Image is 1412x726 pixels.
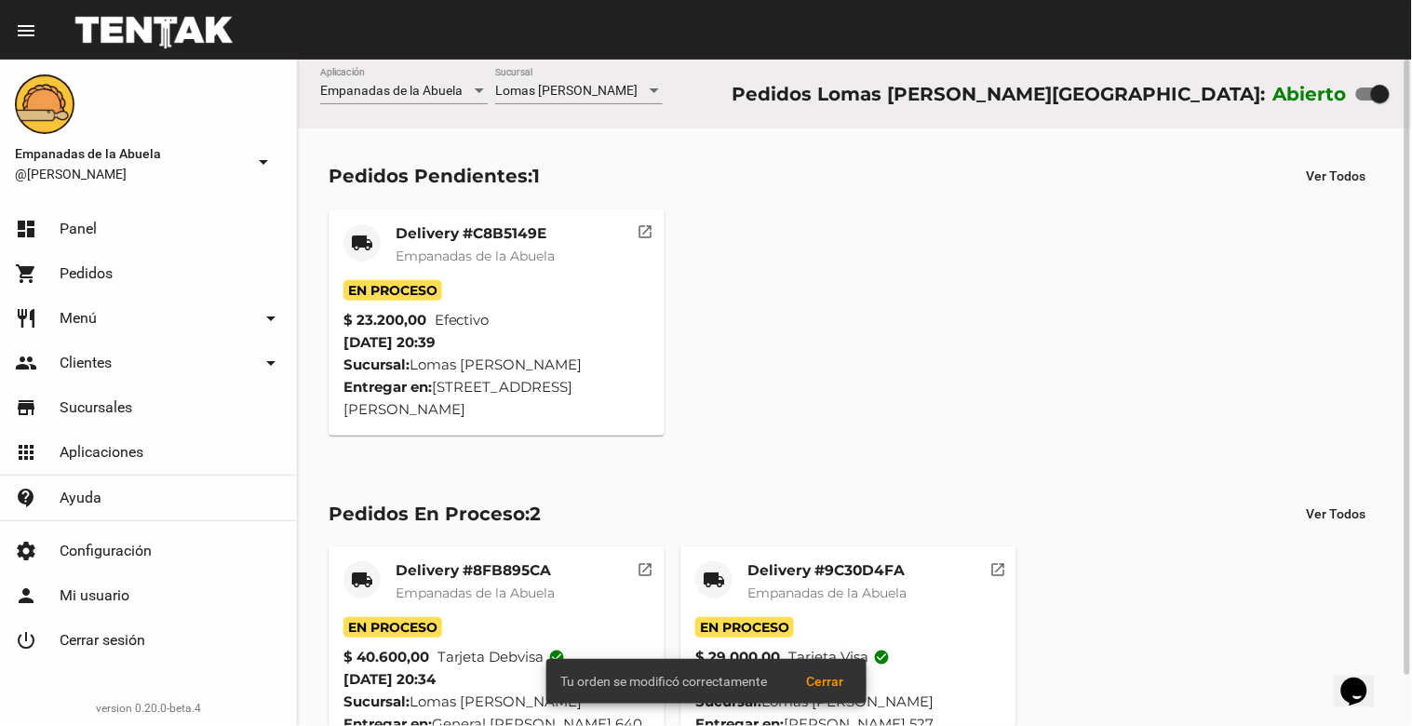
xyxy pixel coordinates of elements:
[343,691,650,713] div: Lomas [PERSON_NAME]
[351,232,373,254] mat-icon: local_shipping
[807,674,844,689] span: Cerrar
[530,503,541,525] span: 2
[343,356,410,373] strong: Sucursal:
[792,665,859,698] button: Cerrar
[495,83,638,98] span: Lomas [PERSON_NAME]
[732,79,1265,109] div: Pedidos Lomas [PERSON_NAME][GEOGRAPHIC_DATA]:
[260,307,282,329] mat-icon: arrow_drop_down
[60,586,129,605] span: Mi usuario
[15,142,245,165] span: Empanadas de la Abuela
[15,629,37,652] mat-icon: power_settings_new
[343,617,442,638] span: En Proceso
[252,151,275,173] mat-icon: arrow_drop_down
[396,224,555,243] mat-card-title: Delivery #C8B5149E
[1292,497,1381,531] button: Ver Todos
[320,83,463,98] span: Empanadas de la Abuela
[60,264,113,283] span: Pedidos
[343,354,650,376] div: Lomas [PERSON_NAME]
[15,262,37,285] mat-icon: shopping_cart
[329,161,540,191] div: Pedidos Pendientes:
[638,558,654,575] mat-icon: open_in_new
[1292,159,1381,193] button: Ver Todos
[60,443,143,462] span: Aplicaciones
[60,542,152,560] span: Configuración
[15,397,37,419] mat-icon: store
[396,561,555,580] mat-card-title: Delivery #8FB895CA
[15,74,74,134] img: f0136945-ed32-4f7c-91e3-a375bc4bb2c5.png
[343,670,436,688] span: [DATE] 20:34
[435,309,490,331] span: Efectivo
[60,398,132,417] span: Sucursales
[747,585,907,601] span: Empanadas de la Abuela
[989,558,1006,575] mat-icon: open_in_new
[60,489,101,507] span: Ayuda
[561,672,768,691] span: Tu orden se modificó correctamente
[396,248,555,264] span: Empanadas de la Abuela
[15,352,37,374] mat-icon: people
[15,307,37,329] mat-icon: restaurant
[60,354,112,372] span: Clientes
[15,165,245,183] span: @[PERSON_NAME]
[260,352,282,374] mat-icon: arrow_drop_down
[638,221,654,237] mat-icon: open_in_new
[15,441,37,464] mat-icon: apps
[60,631,145,650] span: Cerrar sesión
[60,309,97,328] span: Menú
[329,499,541,529] div: Pedidos En Proceso:
[343,376,650,421] div: [STREET_ADDRESS][PERSON_NAME]
[15,218,37,240] mat-icon: dashboard
[747,561,907,580] mat-card-title: Delivery #9C30D4FA
[15,487,37,509] mat-icon: contact_support
[15,20,37,42] mat-icon: menu
[1273,79,1348,109] label: Abierto
[532,165,540,187] span: 1
[343,646,429,668] strong: $ 40.600,00
[1334,652,1393,707] iframe: chat widget
[396,585,555,601] span: Empanadas de la Abuela
[703,569,725,591] mat-icon: local_shipping
[1307,506,1366,521] span: Ver Todos
[343,280,442,301] span: En Proceso
[60,220,97,238] span: Panel
[343,378,432,396] strong: Entregar en:
[15,540,37,562] mat-icon: settings
[695,617,794,638] span: En Proceso
[15,699,282,718] div: version 0.20.0-beta.4
[351,569,373,591] mat-icon: local_shipping
[343,333,436,351] span: [DATE] 20:39
[343,692,410,710] strong: Sucursal:
[1307,168,1366,183] span: Ver Todos
[15,585,37,607] mat-icon: person
[343,309,426,331] strong: $ 23.200,00
[437,646,566,668] span: Tarjeta debvisa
